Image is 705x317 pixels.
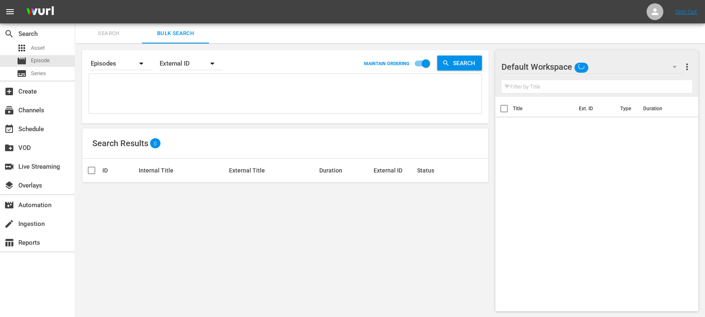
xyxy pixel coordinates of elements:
div: Default Workspace [501,55,685,79]
span: Bulk Search [147,29,204,38]
span: Ingestion [4,219,14,229]
span: Automation [4,200,14,210]
span: Live Streaming [4,162,14,172]
span: Episode [17,56,27,66]
span: Reports [4,238,14,248]
th: Ext. ID [573,97,615,120]
span: Series [17,68,27,79]
span: Schedule [4,124,14,134]
p: MAINTAIN ORDERING [364,61,410,66]
span: 0 [150,140,160,146]
button: more_vert [682,57,692,77]
span: VOD [4,143,14,153]
button: Search [437,56,482,71]
span: Search [80,29,137,38]
th: Duration [638,97,688,120]
span: Overlays [4,180,14,190]
div: Episodes [89,52,151,75]
span: Search Results [92,138,148,148]
span: Search [450,56,482,71]
div: External Title [229,167,317,174]
th: Title [513,97,574,120]
div: Duration [319,167,371,174]
span: more_vert [682,62,692,72]
span: Channels [4,105,14,115]
span: Asset [31,44,45,52]
span: Create [4,86,14,96]
span: Search [4,29,14,39]
div: External ID [160,52,222,75]
span: Series [31,69,46,78]
a: Sign Out [675,8,697,15]
div: Status [417,167,451,174]
div: External ID [374,167,415,174]
th: Type [615,97,638,120]
img: ans4CAIJ8jUAAAAAAAAAAAAAAAAAAAAAAAAgQb4GAAAAAAAAAAAAAAAAAAAAAAAAJMjXAAAAAAAAAAAAAAAAAAAAAAAAgAT5G... [20,2,60,22]
span: menu [5,7,15,17]
div: Internal Title [139,167,227,174]
span: Episode [31,56,50,65]
div: ID [102,167,136,174]
span: Asset [17,43,27,53]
